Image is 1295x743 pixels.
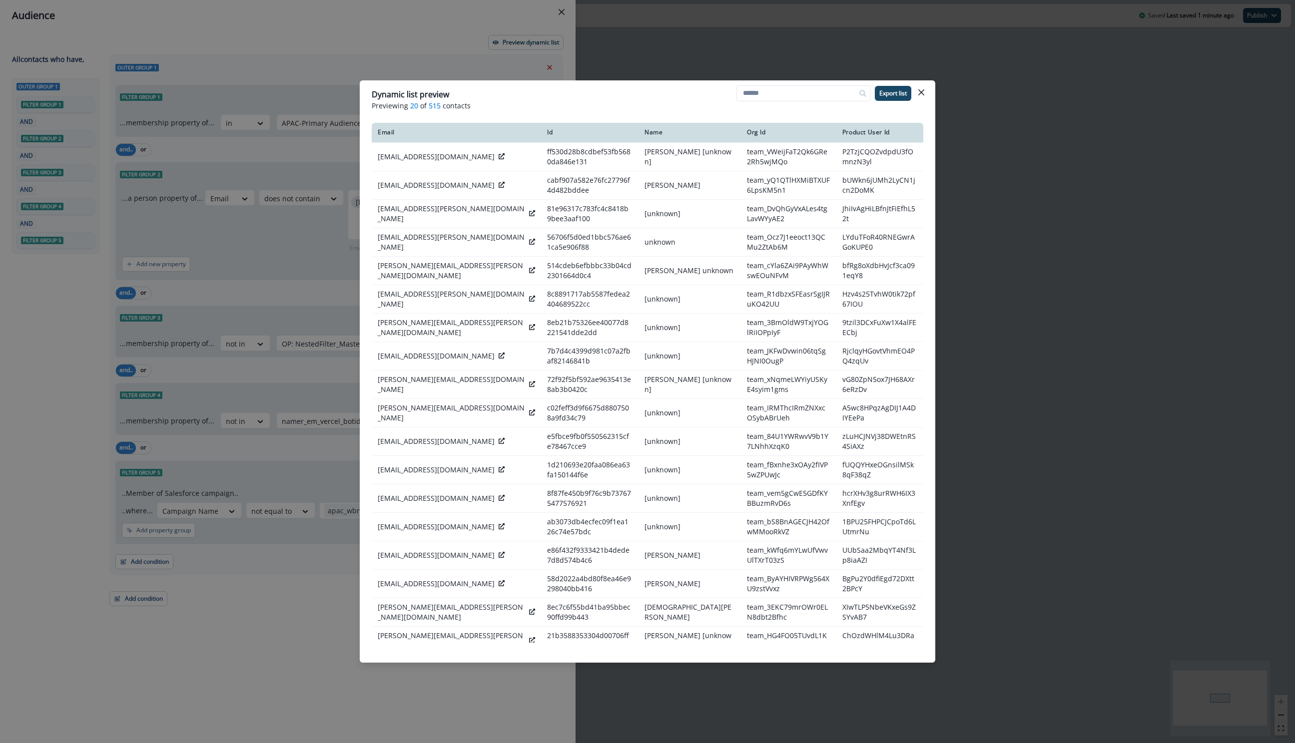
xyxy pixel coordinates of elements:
[541,598,639,627] td: 8ec7c6f55bd41ba95bbec90ffd99b443
[378,631,525,651] p: [PERSON_NAME][EMAIL_ADDRESS][PERSON_NAME][DOMAIN_NAME]
[378,204,525,224] p: [EMAIL_ADDRESS][PERSON_NAME][DOMAIN_NAME]
[836,399,923,427] td: A5wc8HPqzAgDIJ1A4DIYEePa
[541,570,639,598] td: 58d2022a4bd80f8ea46e9298040bb416
[741,541,836,570] td: team_kWfq6mYLwUfVwvUlTXrT03zS
[378,289,525,309] p: [EMAIL_ADDRESS][PERSON_NAME][DOMAIN_NAME]
[378,180,495,190] p: [EMAIL_ADDRESS][DOMAIN_NAME]
[741,342,836,371] td: team_JKFwDvwin06tqSgHJNI0OugP
[378,465,495,475] p: [EMAIL_ADDRESS][DOMAIN_NAME]
[378,318,525,338] p: [PERSON_NAME][EMAIL_ADDRESS][PERSON_NAME][DOMAIN_NAME]
[836,143,923,171] td: P2TzjCQOZvdpdU3fOmnzN3yl
[741,427,836,456] td: team_84U1YWRwvV9b1Y7LNhhXzqK0
[741,484,836,513] td: team_vem5gCwE5GDfKYBBuzmRvD6s
[639,427,741,456] td: [unknown]
[378,261,525,281] p: [PERSON_NAME][EMAIL_ADDRESS][PERSON_NAME][DOMAIN_NAME]
[541,257,639,285] td: 514cdeb6efbbbc33b04cd2301664d0c4
[747,128,830,136] div: Org Id
[541,200,639,228] td: 81e96317c783fc4c8418b9bee3aaf100
[836,200,923,228] td: JhiIvAgHiLBfnJtFiEfhL52t
[541,342,639,371] td: 7b7d4c4399d981c07a2fbaf82146841b
[378,436,495,446] p: [EMAIL_ADDRESS][DOMAIN_NAME]
[741,399,836,427] td: team_IRMThcIRmZNXxcOSybABrUeh
[836,598,923,627] td: XIwTLP5NbeVKxeGs9ZSYvAB7
[639,171,741,200] td: [PERSON_NAME]
[541,627,639,655] td: 21b3588353304d00706ff9bcddd9358c
[741,513,836,541] td: team_bS8BnAGECJH42OfwMMooRkVZ
[541,314,639,342] td: 8eb21b75326ee40077d8221541dde2dd
[541,399,639,427] td: c02feff3d9f6675d8807508a9fd34c79
[639,342,741,371] td: [unknown]
[639,598,741,627] td: [DEMOGRAPHIC_DATA][PERSON_NAME]
[378,128,535,136] div: Email
[378,579,495,589] p: [EMAIL_ADDRESS][DOMAIN_NAME]
[836,627,923,655] td: ChOzdWHlM4Lu3DRa6CJQnvp2
[639,228,741,257] td: unknown
[378,232,525,252] p: [EMAIL_ADDRESS][PERSON_NAME][DOMAIN_NAME]
[913,84,929,100] button: Close
[842,128,917,136] div: Product User Id
[741,627,836,655] td: team_HG4FO05TUvdL1KZlYhm6yi8F
[836,371,923,399] td: vG80ZpN5ox7JH68AXr6eRzDv
[836,513,923,541] td: 1BPU25FHPCJCpoTd6LUtmrNu
[378,602,525,622] p: [PERSON_NAME][EMAIL_ADDRESS][PERSON_NAME][DOMAIN_NAME]
[378,374,525,394] p: [PERSON_NAME][EMAIL_ADDRESS][DOMAIN_NAME]
[378,522,495,532] p: [EMAIL_ADDRESS][DOMAIN_NAME]
[639,456,741,484] td: [unknown]
[410,100,418,111] span: 20
[639,285,741,314] td: [unknown]
[541,371,639,399] td: 72f92f5bf592ae9635413e8ab3b0420c
[741,171,836,200] td: team_yQ1QTlHXMiBTXUF6LpsKM5n1
[639,143,741,171] td: [PERSON_NAME] [unknown]
[541,285,639,314] td: 8c8891717ab5587fedea2404689522cc
[541,484,639,513] td: 8f87fe450b9f76c9b737675477576921
[741,314,836,342] td: team_3BmOldW9TxjYOGlRiIOPpIyF
[741,257,836,285] td: team_cYla6ZAi9PAyWhWswEOuNFvM
[639,314,741,342] td: [unknown]
[639,484,741,513] td: [unknown]
[836,484,923,513] td: hcrXHv3g8urRWH6IX3XnfEgv
[639,541,741,570] td: [PERSON_NAME]
[836,285,923,314] td: Hzv4s25TvhW0tik72pf67IOU
[879,90,907,97] p: Export list
[836,456,923,484] td: fUQQYHxeOGnsilMSk8qF38qZ
[836,257,923,285] td: bfRg8oXdbHvJcf3ca091eqY8
[639,399,741,427] td: [unknown]
[639,570,741,598] td: [PERSON_NAME]
[836,541,923,570] td: UUbSaa2MbqYT4Nf3Lp8iaAZI
[741,200,836,228] td: team_DvQhGyVxALes4tgLavWYyAE2
[541,541,639,570] td: e86f432f9333421b4dede7d8d574b4c6
[541,143,639,171] td: ff530d28b8cdbef53fb5680da846e131
[378,351,495,361] p: [EMAIL_ADDRESS][DOMAIN_NAME]
[547,128,633,136] div: Id
[836,228,923,257] td: LYduTFoR40RNEGwrAGoKUPE0
[836,171,923,200] td: bUWkn6jUMh2LyCN1jcn2DoMK
[741,143,836,171] td: team_VWeijFaT2Qk6GRe2Rh5wjMQo
[639,200,741,228] td: [unknown]
[639,513,741,541] td: [unknown]
[372,100,923,111] p: Previewing of contacts
[875,86,911,101] button: Export list
[741,456,836,484] td: team_fBxnhe3xOAy2fIVP5wZPUwJc
[836,314,923,342] td: 9tzil3DCxFuXw1X4alFEECbj
[639,627,741,655] td: [PERSON_NAME] [unknown]
[378,493,495,503] p: [EMAIL_ADDRESS][DOMAIN_NAME]
[836,427,923,456] td: zLuHCJNVj38DWEtnRS4SiAXz
[741,570,836,598] td: team_ByAYHIVRPWg564XU9zstVvxz
[541,513,639,541] td: ab3073db4ecfec09f1ea126c74e57bdc
[639,371,741,399] td: [PERSON_NAME] [unknown]
[836,342,923,371] td: RjclqyHGovtVhmEO4PQ4zqUv
[741,228,836,257] td: team_Ocz7J1eeoct13QCMu2ZtAb6M
[541,427,639,456] td: e5fbce9fb0f550562315cfe78467cce9
[541,228,639,257] td: 56706f5d0ed1bbc576ae61ca5e906f88
[378,403,525,423] p: [PERSON_NAME][EMAIL_ADDRESS][DOMAIN_NAME]
[378,550,495,560] p: [EMAIL_ADDRESS][DOMAIN_NAME]
[645,128,735,136] div: Name
[741,371,836,399] td: team_xNqmeLWYiyUSKyE4syim1gms
[741,285,836,314] td: team_R1dbzxSFEasrSgIJRuKO42UU
[741,598,836,627] td: team_3EKC79mrOWr0ELN8dbt2Bfhc
[541,456,639,484] td: 1d210693e20faa086ea63fa150144f6e
[639,257,741,285] td: [PERSON_NAME] unknown
[836,570,923,598] td: BgPu2Y0dfiEgd72DXtt2BPcY
[372,88,449,100] p: Dynamic list preview
[541,171,639,200] td: cabf907a582e76fc27796f4d482bddee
